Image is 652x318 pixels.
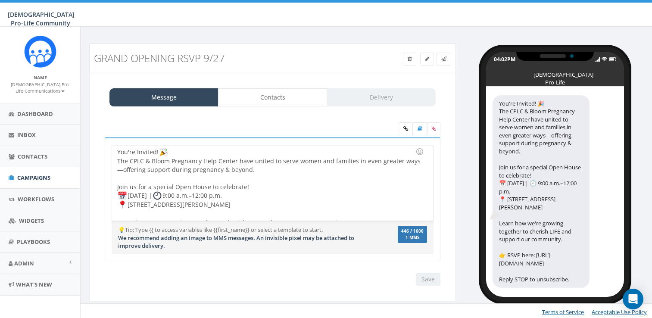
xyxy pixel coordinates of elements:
[16,281,52,288] span: What's New
[408,55,412,62] span: Delete Campaign
[153,191,162,200] img: 🕘
[94,53,359,64] h3: Grand Opening RSVP 9/27
[18,195,54,203] span: Workflows
[427,122,440,135] span: Attach your media
[34,75,47,81] small: Name
[17,238,50,246] span: Playbooks
[14,259,34,267] span: Admin
[118,200,127,209] img: 📍
[17,131,36,139] span: Inbox
[592,308,647,316] a: Acceptable Use Policy
[218,88,327,106] a: Contacts
[17,110,53,118] span: Dashboard
[8,10,75,27] span: [DEMOGRAPHIC_DATA] Pro-Life Community
[11,80,70,95] a: [DEMOGRAPHIC_DATA] Pro-Life Communications
[493,95,590,288] div: You're Invited! 🎉 The CPLC & Bloom Pregnancy Help Center have united to serve women and families ...
[19,217,44,224] span: Widgets
[11,81,70,94] small: [DEMOGRAPHIC_DATA] Pro-Life Communications
[623,289,643,309] div: Open Intercom Messenger
[533,71,577,75] div: [DEMOGRAPHIC_DATA] Pro-Life Community
[109,88,218,106] a: Message
[542,308,584,316] a: Terms of Service
[401,236,424,240] span: 1 MMS
[112,226,380,250] div: 💡Tip: Type {{ to access variables like {{first_name}} or select a template to start.
[494,56,515,63] div: 04:02PM
[413,122,427,135] label: Insert Template Text
[24,35,56,68] img: Rally_Corp_Icon_1.png
[415,147,425,157] div: Use the TAB key to insert emoji faster
[112,145,433,221] div: You're Invited! The CPLC & Bloom Pregnancy Help Center have united to serve women and families in...
[159,148,168,156] img: 🎉
[401,228,424,234] span: 446 / 1600
[118,234,354,250] span: We recommend adding an image to MMS messages. An invisible pixel may be attached to improve deliv...
[441,55,446,62] span: Send Test Message
[118,191,127,200] img: 📅
[18,153,47,160] span: Contacts
[425,55,429,62] span: Edit Campaign
[17,174,50,181] span: Campaigns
